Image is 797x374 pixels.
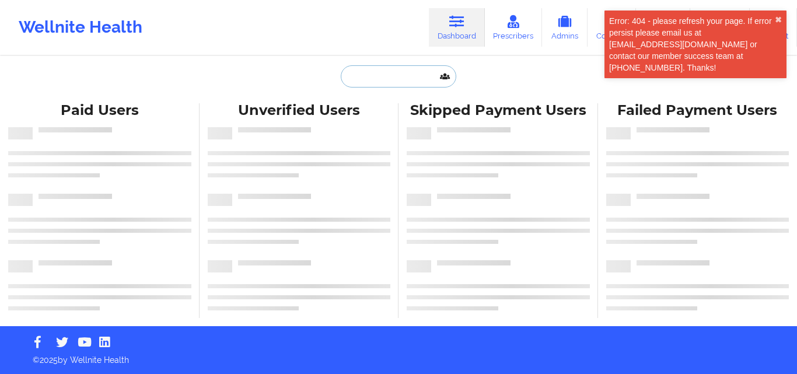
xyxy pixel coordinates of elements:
[542,8,588,47] a: Admins
[25,346,772,366] p: © 2025 by Wellnite Health
[485,8,543,47] a: Prescribers
[606,102,789,120] div: Failed Payment Users
[609,15,775,74] div: Error: 404 - please refresh your page. If error persist please email us at [EMAIL_ADDRESS][DOMAIN...
[588,8,636,47] a: Coaches
[208,102,391,120] div: Unverified Users
[429,8,485,47] a: Dashboard
[8,102,191,120] div: Paid Users
[775,15,782,25] button: close
[407,102,590,120] div: Skipped Payment Users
